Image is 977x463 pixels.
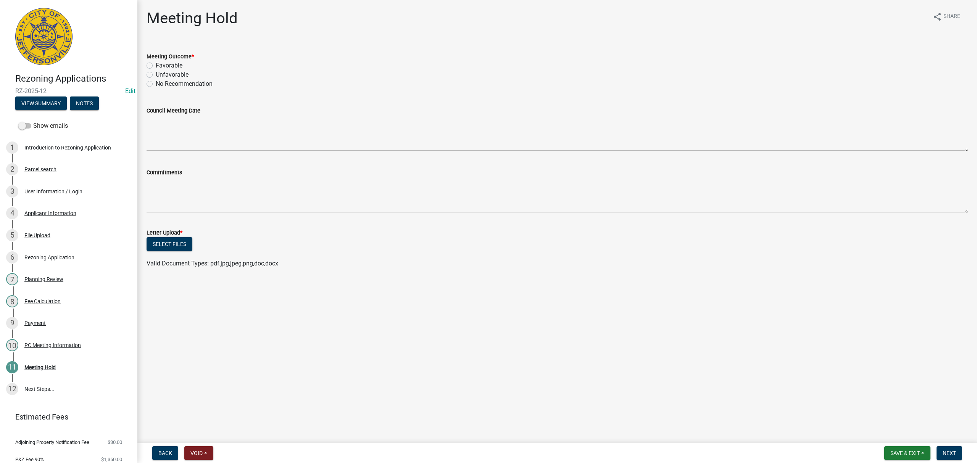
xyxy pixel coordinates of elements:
[156,70,189,79] label: Unfavorable
[15,440,89,445] span: Adjoining Property Notification Fee
[15,87,122,95] span: RZ-2025-12
[890,450,920,456] span: Save & Exit
[147,170,182,175] label: Commitments
[70,96,99,110] button: Notes
[15,457,44,462] span: P&Z Fee 90%
[24,145,111,150] div: Introduction to Rezoning Application
[108,440,122,445] span: $30.00
[6,383,18,395] div: 12
[15,8,73,65] img: City of Jeffersonville, Indiana
[18,121,68,130] label: Show emails
[24,211,76,216] div: Applicant Information
[6,207,18,219] div: 4
[147,54,194,59] label: Meeting Outcome
[6,361,18,373] div: 11
[152,446,178,460] button: Back
[6,409,125,424] a: Estimated Fees
[927,9,966,24] button: shareShare
[24,277,63,282] div: Planning Review
[24,299,61,304] div: Fee Calculation
[156,61,182,70] label: Favorable
[15,96,67,110] button: View Summary
[6,185,18,198] div: 3
[147,108,200,114] label: Council Meeting Date
[6,229,18,241] div: 5
[6,317,18,329] div: 9
[943,12,960,21] span: Share
[24,255,74,260] div: Rezoning Application
[6,251,18,264] div: 6
[943,450,956,456] span: Next
[125,87,135,95] wm-modal-confirm: Edit Application Number
[24,233,50,238] div: File Upload
[24,320,46,326] div: Payment
[147,237,192,251] button: Select files
[15,73,131,84] h4: Rezoning Applications
[24,342,81,348] div: PC Meeting Information
[190,450,203,456] span: Void
[24,167,56,172] div: Parcel search
[24,189,82,194] div: User Information / Login
[884,446,930,460] button: Save & Exit
[6,295,18,307] div: 8
[147,260,278,267] span: Valid Document Types: pdf,jpg,jpeg,png,doc,docx
[6,273,18,285] div: 7
[70,101,99,107] wm-modal-confirm: Notes
[147,230,182,236] label: Letter Upload
[147,9,238,27] h1: Meeting Hold
[6,163,18,175] div: 2
[156,79,213,88] label: No Recommendation
[24,365,56,370] div: Meeting Hold
[937,446,962,460] button: Next
[184,446,213,460] button: Void
[6,339,18,351] div: 10
[15,101,67,107] wm-modal-confirm: Summary
[933,12,942,21] i: share
[101,457,122,462] span: $1,350.00
[125,87,135,95] a: Edit
[158,450,172,456] span: Back
[6,141,18,154] div: 1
